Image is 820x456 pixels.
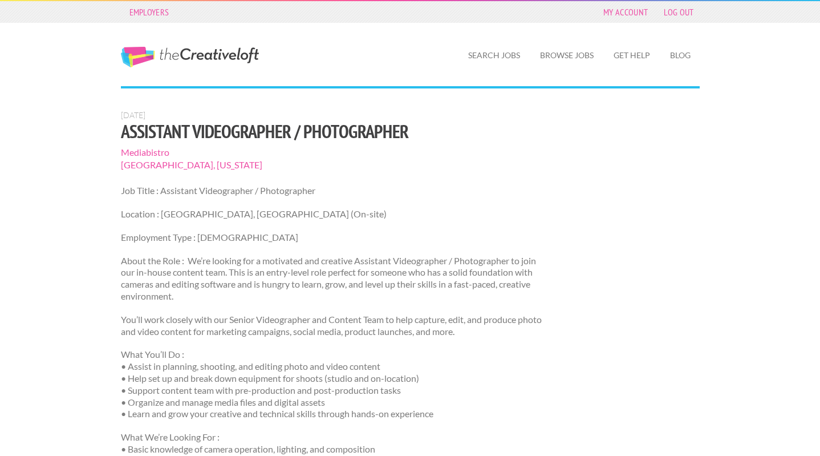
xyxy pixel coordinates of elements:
[658,4,699,20] a: Log Out
[121,349,550,420] p: What You’ll Do : • Assist in planning, shooting, and editing photo and video content • Help set u...
[121,146,550,159] span: Mediabistro
[121,121,550,142] h1: Assistant Videographer / Photographer
[598,4,653,20] a: My Account
[121,208,550,220] p: Location : [GEOGRAPHIC_DATA], [GEOGRAPHIC_DATA] (On-site)
[121,47,259,67] a: The Creative Loft
[121,185,550,197] p: Job Title : Assistant Videographer / Photographer
[121,314,550,338] p: You’ll work closely with our Senior Videographer and Content Team to help capture, edit, and prod...
[121,255,550,302] p: About the Role : We’re looking for a motivated and creative Assistant Videographer / Photographer...
[121,232,550,244] p: Employment Type : [DEMOGRAPHIC_DATA]
[459,42,529,68] a: Search Jobs
[604,42,659,68] a: Get Help
[531,42,603,68] a: Browse Jobs
[661,42,700,68] a: Blog
[121,110,145,120] span: [DATE]
[121,159,550,171] span: [GEOGRAPHIC_DATA], [US_STATE]
[124,4,175,20] a: Employers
